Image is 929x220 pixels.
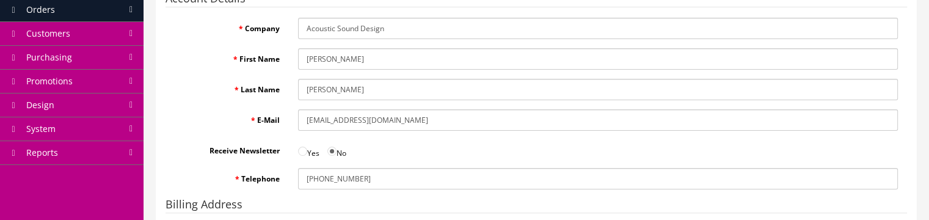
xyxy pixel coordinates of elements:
[298,140,319,159] label: Yes
[298,109,898,131] input: E-Mail
[26,123,56,134] span: System
[298,168,898,189] input: Telephone
[26,28,70,39] span: Customers
[166,79,289,95] label: Last Name
[26,51,72,63] span: Purchasing
[298,79,898,100] input: Last Name
[166,199,907,213] legend: Billing Address
[166,48,289,65] label: First Name
[166,109,289,126] label: E-Mail
[26,4,55,15] span: Orders
[26,99,54,111] span: Design
[166,140,289,156] label: Receive Newsletter
[327,147,337,156] input: No
[166,168,289,185] label: Telephone
[298,48,898,70] input: First Name
[327,140,346,159] label: No
[298,18,898,39] input: Company
[26,147,58,158] span: Reports
[166,18,289,34] label: Company
[298,147,307,156] input: Yes
[26,75,73,87] span: Promotions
